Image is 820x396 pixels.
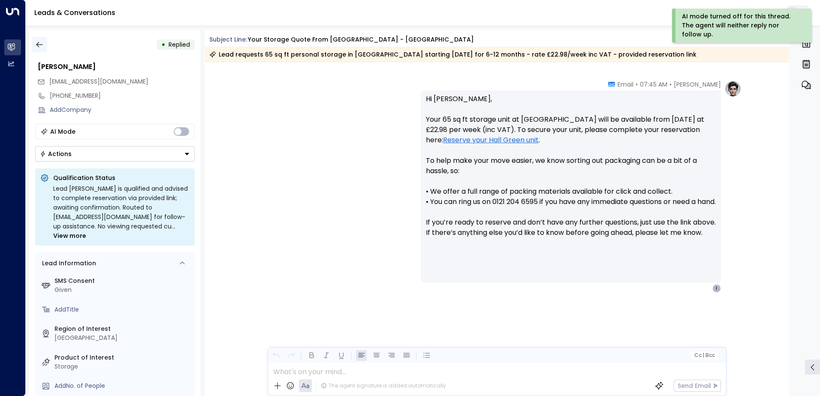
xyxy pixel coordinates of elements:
[161,37,166,52] div: •
[426,94,716,248] p: Hi [PERSON_NAME], Your 65 sq ft storage unit at [GEOGRAPHIC_DATA] will be available from [DATE] a...
[54,305,191,314] div: AddTitle
[321,382,446,390] div: The agent signature is added automatically
[618,80,633,89] span: Email
[669,80,672,89] span: •
[35,146,195,162] div: Button group with a nested menu
[248,35,474,44] div: Your storage quote from [GEOGRAPHIC_DATA] - [GEOGRAPHIC_DATA]
[34,8,115,18] a: Leads & Conversations
[640,80,667,89] span: 07:45 AM
[38,62,195,72] div: [PERSON_NAME]
[209,35,247,44] span: Subject Line:
[286,350,296,361] button: Redo
[53,184,190,240] div: Lead [PERSON_NAME] is qualified and advised to complete reservation via provided link; awaiting c...
[53,174,190,182] p: Qualification Status
[54,324,191,333] label: Region of Interest
[39,259,96,268] div: Lead Information
[702,352,704,358] span: |
[724,80,742,97] img: profile-logo.png
[49,77,148,86] span: icarpenter@yahoo.com
[40,150,72,158] div: Actions
[54,285,191,294] div: Given
[690,351,718,360] button: Cc|Bcc
[54,381,191,390] div: AddNo. of People
[54,333,191,342] div: [GEOGRAPHIC_DATA]
[636,80,638,89] span: •
[712,284,721,293] div: I
[50,127,75,136] div: AI Mode
[54,353,191,362] label: Product of Interest
[49,77,148,86] span: [EMAIL_ADDRESS][DOMAIN_NAME]
[53,231,86,240] span: View more
[54,276,191,285] label: SMS Consent
[682,12,800,39] div: AI mode turned off for this thread. The agent will neither reply nor follow up.
[50,105,195,114] div: AddCompany
[169,40,190,49] span: Replied
[54,362,191,371] div: Storage
[35,146,195,162] button: Actions
[443,135,539,145] a: Reserve your Hall Green unit
[694,352,714,358] span: Cc Bcc
[209,50,696,59] div: Lead requests 65 sq ft personal storage in [GEOGRAPHIC_DATA] starting [DATE] for 6-12 months - ra...
[50,91,195,100] div: [PHONE_NUMBER]
[674,80,721,89] span: [PERSON_NAME]
[271,350,281,361] button: Undo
